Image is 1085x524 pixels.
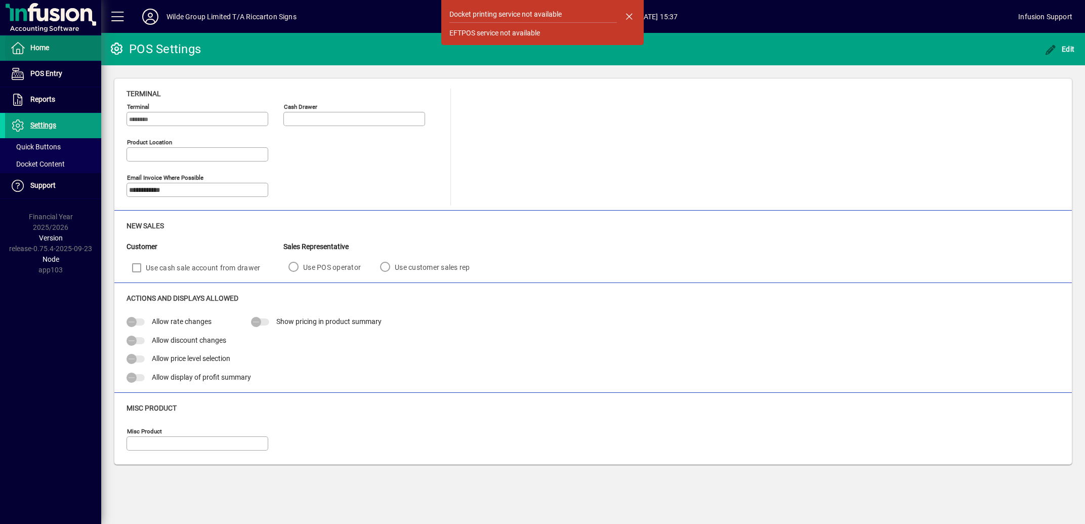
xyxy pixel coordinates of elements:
a: Docket Content [5,155,101,173]
span: Reports [30,95,55,103]
span: Edit [1045,45,1075,53]
span: Support [30,181,56,189]
a: Quick Buttons [5,138,101,155]
div: Sales Representative [283,241,484,252]
span: Version [39,234,63,242]
a: Reports [5,87,101,112]
mat-label: Product location [127,139,172,146]
span: [DATE] 15:37 [297,9,1018,25]
span: Quick Buttons [10,143,61,151]
mat-label: Email Invoice where possible [127,174,203,181]
div: EFTPOS service not available [449,28,540,38]
span: POS Entry [30,69,62,77]
span: Allow rate changes [152,317,212,326]
span: Allow price level selection [152,354,230,362]
span: Allow discount changes [152,336,226,344]
mat-label: Cash Drawer [284,103,317,110]
span: Settings [30,121,56,129]
button: Profile [134,8,166,26]
span: Actions and Displays Allowed [127,294,238,302]
span: Terminal [127,90,161,98]
mat-label: Misc Product [127,428,162,435]
div: Wilde Group Limited T/A Riccarton Signs [166,9,297,25]
span: Node [43,255,59,263]
div: POS Settings [109,41,201,57]
span: Show pricing in product summary [276,317,382,326]
div: Infusion Support [1018,9,1072,25]
a: POS Entry [5,61,101,87]
span: Home [30,44,49,52]
div: Customer [127,241,283,252]
a: Support [5,173,101,198]
span: New Sales [127,222,164,230]
span: Allow display of profit summary [152,373,251,381]
a: Home [5,35,101,61]
mat-label: Terminal [127,103,149,110]
span: Docket Content [10,160,65,168]
span: Misc Product [127,404,177,412]
button: Edit [1042,40,1077,58]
